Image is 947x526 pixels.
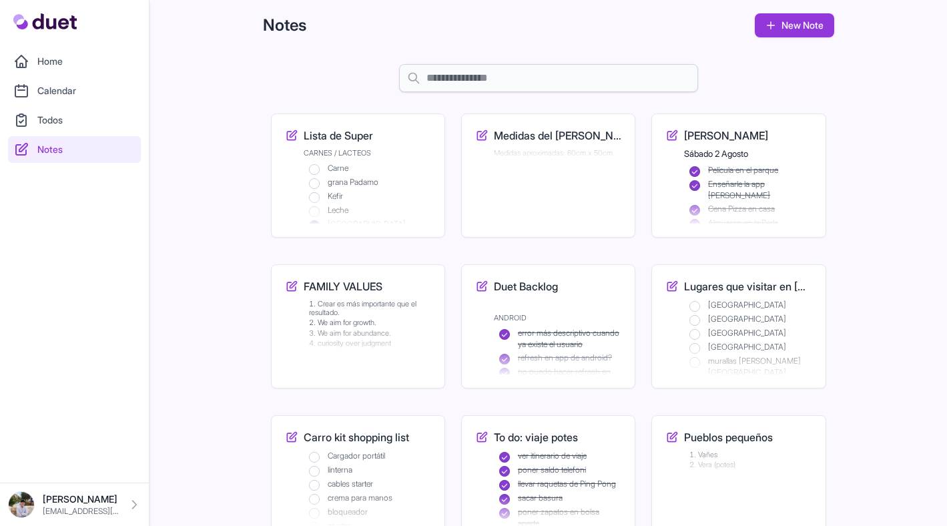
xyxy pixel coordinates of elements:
a: Edit Jeffrey Madrid [665,127,812,224]
li: sacar basura [499,493,621,504]
li: Kefir [309,191,431,202]
h3: FAMILY VALUES [304,278,382,294]
li: Crear es más importante que el resultado. [309,300,431,317]
li: grana Padamo [309,177,431,188]
a: Edit Carro kit shopping list [285,429,431,525]
h3: Carro kit shopping list [304,429,409,445]
h3: [PERSON_NAME] [684,127,768,144]
li: Cargador portátil [309,451,431,462]
li: Película en el parque [689,165,812,176]
a: New Note [755,13,834,37]
a: Home [8,48,141,75]
li: llevar raquetas de Ping Pong [499,479,621,490]
li: [GEOGRAPHIC_DATA] [689,328,812,339]
a: Edit Pueblos pequeños [665,429,812,525]
li: [GEOGRAPHIC_DATA] [689,300,812,311]
li: ver itinerario de viaje [499,451,621,462]
img: IMG_0278.jpeg [8,491,35,518]
h3: Lista de Super [304,127,373,144]
p: [EMAIL_ADDRESS][DOMAIN_NAME] [43,506,119,517]
h3: Duet Backlog [494,278,558,294]
li: linterna [309,465,431,476]
h3: To do: viaje potes [494,429,578,445]
a: Calendar [8,77,141,104]
h3: Pueblos pequeños [684,429,773,445]
li: Carne [309,163,431,174]
li: [GEOGRAPHIC_DATA] [689,342,812,353]
li: We aim for growth. [309,318,431,327]
a: Edit Lista de Super [285,127,431,224]
h3: Lugares que visitar en [GEOGRAPHIC_DATA] [684,278,812,294]
li: Enseñarle la app [PERSON_NAME] [689,179,812,201]
li: error más descriptivo cuando ya existe el usuario [499,328,621,350]
li: poner saldo telefoni [499,465,621,476]
h3: Medidas del [PERSON_NAME] [494,127,621,144]
a: Edit Lugares que visitar en España [665,278,812,374]
a: Edit FAMILY VALUES [285,278,431,374]
li: cables starter [309,479,431,490]
a: Todos [8,107,141,134]
li: [GEOGRAPHIC_DATA] [689,314,812,325]
a: Edit Duet Backlog [475,278,621,374]
p: CARNES / LACTEOS [304,149,431,158]
a: [PERSON_NAME] [EMAIL_ADDRESS][DOMAIN_NAME] [8,491,141,518]
p: ANDROID [494,314,621,322]
a: Notes [8,136,141,163]
li: crema para manos [309,493,431,504]
a: Edit To do: viaje potes [475,429,621,525]
p: [PERSON_NAME] [43,493,119,506]
a: Edit Medidas del cuadro de César [475,127,621,224]
h1: Notes [263,15,306,36]
h2: Sábado 2 Agosto [684,149,812,160]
